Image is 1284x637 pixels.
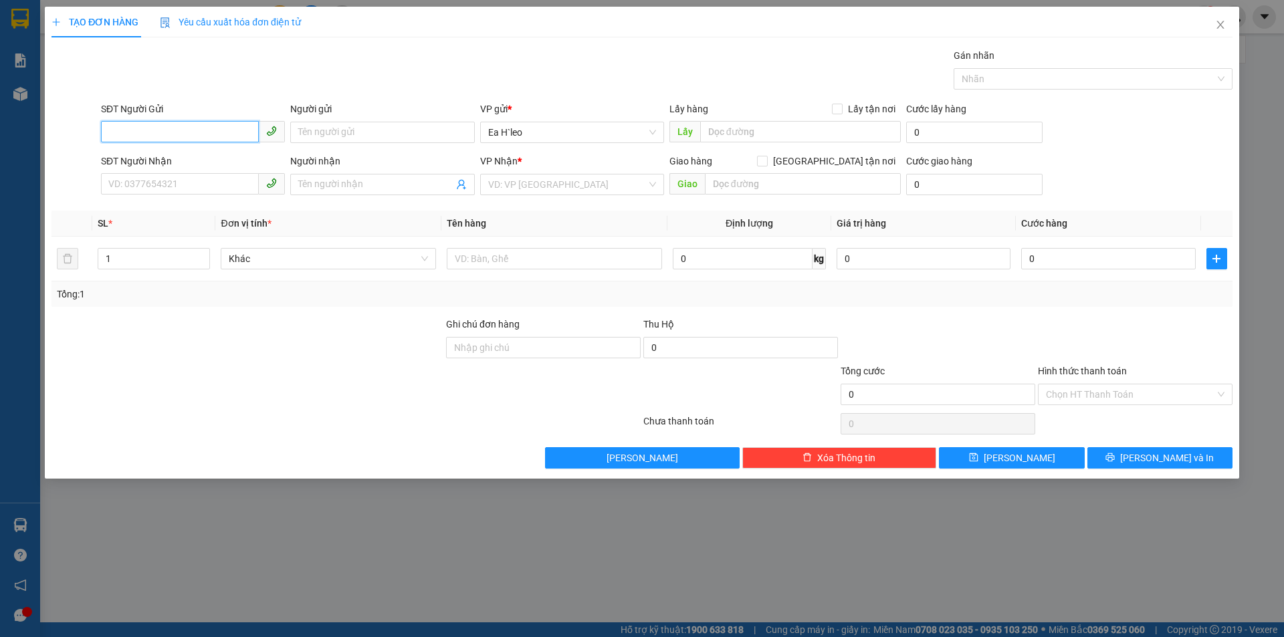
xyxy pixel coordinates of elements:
input: 0 [837,248,1010,269]
span: Ea H`leo [488,122,656,142]
div: Chưa thanh toán [642,414,839,437]
span: user-add [456,179,467,190]
span: Lấy hàng [669,104,708,114]
span: Xóa Thông tin [817,451,875,465]
span: phone [266,126,277,136]
span: save [969,453,978,463]
button: Close [1202,7,1239,44]
span: delete [802,453,812,463]
span: printer [1105,453,1115,463]
span: [PERSON_NAME] [984,451,1055,465]
span: Yêu cầu xuất hóa đơn điện tử [160,17,301,27]
input: Cước lấy hàng [906,122,1043,143]
span: Khác [229,249,428,269]
button: delete [57,248,78,269]
div: SĐT Người Gửi [101,102,285,116]
span: kg [813,248,826,269]
span: plus [1207,253,1226,264]
span: Tên hàng [447,218,486,229]
label: Gán nhãn [954,50,994,61]
span: Đơn vị tính [221,218,271,229]
span: plus [51,17,61,27]
button: save[PERSON_NAME] [939,447,1084,469]
input: VD: Bàn, Ghế [447,248,662,269]
button: plus [1206,248,1227,269]
input: Cước giao hàng [906,174,1043,195]
span: close [1215,19,1226,30]
input: Dọc đường [700,121,901,142]
div: SĐT Người Nhận [101,154,285,168]
label: Ghi chú đơn hàng [446,319,520,330]
div: VP gửi [480,102,664,116]
span: Giao [669,173,705,195]
label: Hình thức thanh toán [1038,366,1127,376]
div: Người gửi [290,102,474,116]
button: [PERSON_NAME] [545,447,740,469]
span: Thu Hộ [643,319,674,330]
span: Lấy tận nơi [843,102,901,116]
input: Ghi chú đơn hàng [446,337,641,358]
span: SL [98,218,108,229]
label: Cước giao hàng [906,156,972,166]
span: Giá trị hàng [837,218,886,229]
span: Giao hàng [669,156,712,166]
img: icon [160,17,171,28]
button: printer[PERSON_NAME] và In [1087,447,1233,469]
label: Cước lấy hàng [906,104,966,114]
span: [GEOGRAPHIC_DATA] tận nơi [768,154,901,168]
div: Tổng: 1 [57,287,496,301]
span: phone [266,178,277,188]
span: Tổng cước [841,366,885,376]
span: [PERSON_NAME] và In [1120,451,1214,465]
span: TẠO ĐƠN HÀNG [51,17,138,27]
input: Dọc đường [705,173,901,195]
span: VP Nhận [480,156,518,166]
span: [PERSON_NAME] [607,451,678,465]
button: deleteXóa Thông tin [742,447,937,469]
span: Lấy [669,121,700,142]
span: Định lượng [726,218,773,229]
span: Cước hàng [1021,218,1067,229]
div: Người nhận [290,154,474,168]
